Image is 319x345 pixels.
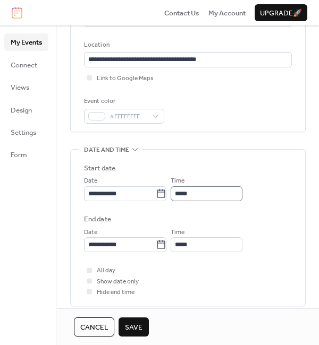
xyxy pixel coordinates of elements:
div: Start date [84,163,115,174]
a: Form [4,146,48,163]
a: My Account [208,7,246,18]
span: Date [84,227,97,238]
img: logo [12,7,22,19]
span: Time [171,227,184,238]
span: Settings [11,127,36,138]
span: Form [11,150,27,160]
div: End date [84,214,111,225]
span: Hide end time [97,287,135,298]
span: Link to Google Maps [97,73,154,84]
a: Settings [4,124,48,141]
span: #FFFFFFFF [110,111,147,122]
span: Design [11,105,32,116]
span: Save [125,322,142,333]
div: Event color [84,96,162,107]
span: Views [11,82,29,93]
span: Show date only [97,277,139,287]
span: Upgrade 🚀 [260,8,302,19]
button: Upgrade🚀 [255,4,307,21]
a: Design [4,101,48,118]
span: Date [84,176,97,186]
a: Contact Us [164,7,199,18]
span: All day [97,265,115,276]
a: Connect [4,56,48,73]
div: Location [84,40,290,50]
span: Contact Us [164,8,199,19]
a: Views [4,79,48,96]
span: Connect [11,60,37,71]
span: Time [171,176,184,186]
button: Save [119,317,149,337]
a: My Events [4,33,48,50]
button: Cancel [74,317,114,337]
span: Date and time [84,145,129,156]
span: Cancel [80,322,108,333]
span: My Events [11,37,42,48]
span: My Account [208,8,246,19]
